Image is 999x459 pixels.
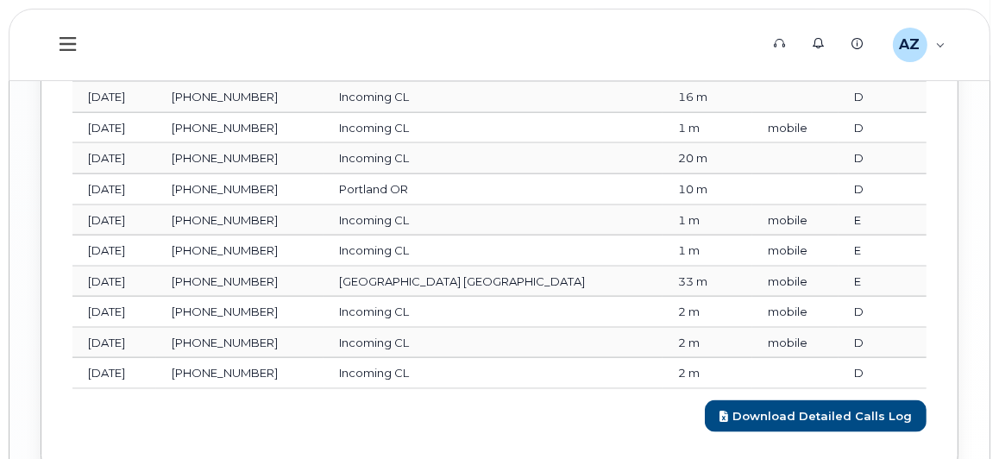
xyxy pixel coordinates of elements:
td: 1 m [663,236,752,267]
td: 33 m [663,267,752,298]
td: 2 m [663,328,752,359]
td: mobile [752,236,839,267]
td: E [839,205,927,236]
td: mobile [752,297,839,328]
span: [PHONE_NUMBER] [172,366,278,380]
span: [PHONE_NUMBER] [172,90,278,104]
td: D [839,113,927,144]
td: E [839,236,927,267]
span: AZ [900,35,920,55]
span: [PHONE_NUMBER] [172,213,278,227]
td: [DATE] [72,236,156,267]
td: mobile [752,113,839,144]
td: mobile [752,328,839,359]
td: 1 m [663,113,752,144]
td: Incoming CL [324,328,663,359]
td: mobile [752,205,839,236]
td: 1 m [663,205,752,236]
td: 20 m [663,143,752,174]
td: D [839,297,927,328]
td: E [839,267,927,298]
td: Incoming CL [324,297,663,328]
td: [DATE] [72,205,156,236]
td: [DATE] [72,113,156,144]
span: [PHONE_NUMBER] [172,243,278,257]
td: 16 m [663,82,752,113]
span: [PHONE_NUMBER] [172,336,278,349]
span: [PHONE_NUMBER] [172,305,278,318]
td: D [839,174,927,205]
td: Incoming CL [324,358,663,389]
td: Incoming CL [324,236,663,267]
td: mobile [752,267,839,298]
td: [DATE] [72,82,156,113]
td: 2 m [663,358,752,389]
td: [DATE] [72,328,156,359]
td: [DATE] [72,267,156,298]
td: D [839,143,927,174]
td: [DATE] [72,358,156,389]
td: [DATE] [72,297,156,328]
td: 10 m [663,174,752,205]
td: Incoming CL [324,205,663,236]
a: Download Detailed Calls Log [705,400,927,432]
td: Incoming CL [324,82,663,113]
td: D [839,358,927,389]
td: [DATE] [72,174,156,205]
td: D [839,82,927,113]
iframe: Messenger Launcher [924,384,986,446]
td: Incoming CL [324,113,663,144]
span: [PHONE_NUMBER] [172,182,278,196]
td: D [839,328,927,359]
div: Allison Zimpfer [881,28,958,62]
span: [PHONE_NUMBER] [172,121,278,135]
td: [DATE] [72,143,156,174]
td: [GEOGRAPHIC_DATA] [GEOGRAPHIC_DATA] [324,267,663,298]
span: [PHONE_NUMBER] [172,151,278,165]
td: 2 m [663,297,752,328]
span: [PHONE_NUMBER] [172,274,278,288]
td: Portland OR [324,174,663,205]
td: Incoming CL [324,143,663,174]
